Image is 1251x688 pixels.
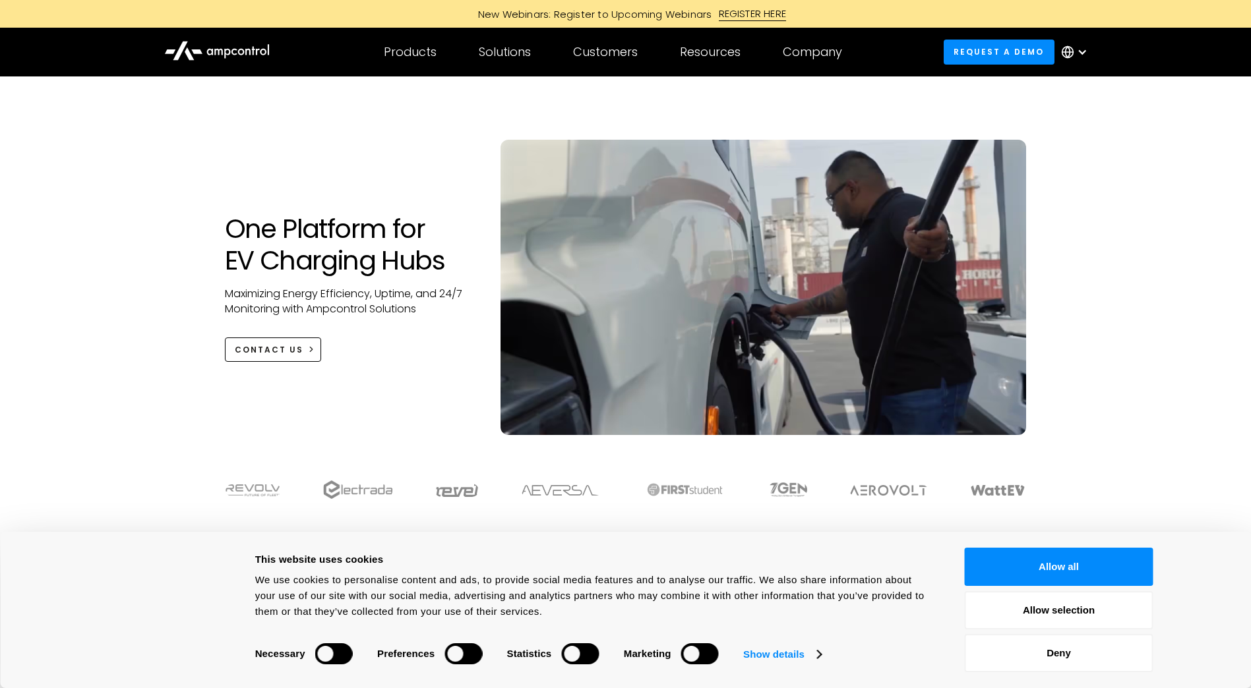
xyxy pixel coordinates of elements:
img: electrada logo [323,480,392,499]
button: Allow selection [965,591,1153,629]
div: Products [384,45,437,59]
div: CONTACT US [235,344,303,356]
div: Company [783,45,842,59]
div: REGISTER HERE [719,7,787,21]
strong: Necessary [255,648,305,659]
div: Resources [680,45,741,59]
button: Allow all [965,548,1153,586]
a: New Webinars: Register to Upcoming WebinarsREGISTER HERE [329,7,923,21]
a: Request a demo [944,40,1054,64]
div: Customers [573,45,638,59]
div: We use cookies to personalise content and ads, to provide social media features and to analyse ou... [255,572,935,619]
p: Maximizing Energy Efficiency, Uptime, and 24/7 Monitoring with Ampcontrol Solutions [225,287,475,316]
img: Aerovolt Logo [849,485,928,496]
strong: Statistics [507,648,552,659]
strong: Preferences [377,648,435,659]
img: WattEV logo [970,485,1025,496]
a: CONTACT US [225,337,322,362]
a: Show details [743,645,821,664]
button: Deny [965,634,1153,672]
strong: Marketing [624,648,671,659]
h1: One Platform for EV Charging Hubs [225,213,475,276]
div: This website uses cookies [255,552,935,567]
div: New Webinars: Register to Upcoming Webinars [465,7,719,21]
div: Solutions [479,45,531,59]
